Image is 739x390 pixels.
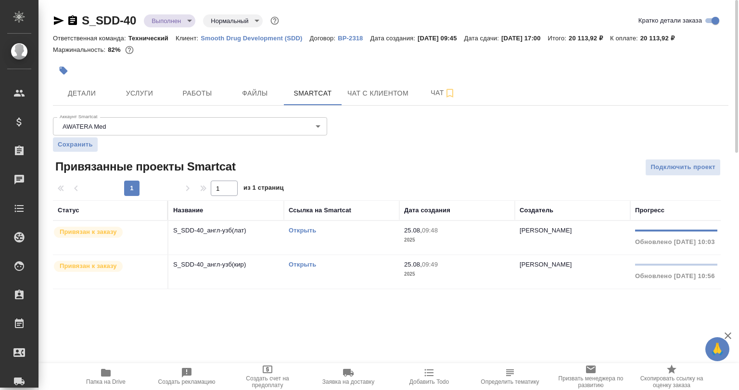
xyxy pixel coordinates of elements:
[501,35,548,42] p: [DATE] 17:00
[650,162,715,173] span: Подключить проект
[58,140,93,149] span: Сохранить
[635,238,715,245] span: Обновлено [DATE] 10:03
[444,87,456,99] svg: Подписаться
[116,87,163,99] span: Услуги
[108,46,123,53] p: 82%
[635,206,664,215] div: Прогресс
[128,35,176,42] p: Технический
[53,60,74,81] button: Добавить тэг
[67,15,78,26] button: Скопировать ссылку
[176,35,201,42] p: Клиент:
[208,17,251,25] button: Нормальный
[635,272,715,280] span: Обновлено [DATE] 10:56
[638,16,702,25] span: Кратко детали заказа
[174,87,220,99] span: Работы
[268,14,281,27] button: Доп статусы указывают на важность/срочность заказа
[59,87,105,99] span: Детали
[149,17,184,25] button: Выполнен
[60,227,117,237] p: Привязан к заказу
[53,117,327,135] div: AWATERA Med
[173,206,203,215] div: Название
[404,269,510,279] p: 2025
[123,44,136,56] button: 2982.50 RUB;
[173,260,279,269] p: S_SDD-40_англ-узб(кир)
[173,226,279,235] p: S_SDD-40_англ-узб(лат)
[548,35,569,42] p: Итого:
[53,35,128,42] p: Ответственная команда:
[520,206,553,215] div: Создатель
[53,159,236,174] span: Привязанные проекты Smartcat
[645,159,721,176] button: Подключить проект
[464,35,501,42] p: Дата сдачи:
[569,35,610,42] p: 20 113,92 ₽
[53,46,108,53] p: Маржинальность:
[53,15,64,26] button: Скопировать ссылку для ЯМессенджера
[289,261,316,268] a: Открыть
[404,235,510,245] p: 2025
[289,227,316,234] a: Открыть
[610,35,640,42] p: К оплате:
[201,35,309,42] p: Smooth Drug Development (SDD)
[53,137,98,152] button: Сохранить
[370,35,418,42] p: Дата создания:
[640,35,682,42] p: 20 113,92 ₽
[203,14,263,27] div: Выполнен
[289,206,351,215] div: Ссылка на Smartcat
[404,227,422,234] p: 25.08,
[290,87,336,99] span: Smartcat
[418,35,464,42] p: [DATE] 09:45
[338,34,370,42] a: ВР-2318
[338,35,370,42] p: ВР-2318
[232,87,278,99] span: Файлы
[422,227,438,234] p: 09:48
[422,261,438,268] p: 09:49
[404,261,422,268] p: 25.08,
[520,227,572,234] p: [PERSON_NAME]
[58,206,79,215] div: Статус
[347,87,408,99] span: Чат с клиентом
[310,35,338,42] p: Договор:
[60,122,109,131] button: AWATERA Med
[243,182,284,196] span: из 1 страниц
[60,261,117,271] p: Привязан к заказу
[705,337,729,361] button: 🙏
[404,206,450,215] div: Дата создания
[520,261,572,268] p: [PERSON_NAME]
[82,14,136,27] a: S_SDD-40
[201,34,309,42] a: Smooth Drug Development (SDD)
[144,14,195,27] div: Выполнен
[709,339,726,359] span: 🙏
[420,87,466,99] span: Чат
